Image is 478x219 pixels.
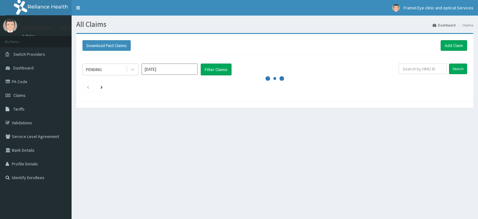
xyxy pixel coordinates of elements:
img: User Image [392,4,400,12]
input: Search [449,64,467,74]
span: Framel Eye clinic and optical Services [404,5,473,11]
h1: All Claims [76,20,473,28]
button: Download Paid Claims [82,40,131,51]
span: Claims [13,93,26,98]
svg: audio-loading [265,69,284,88]
input: Search by HMO ID [399,64,447,74]
a: Dashboard [433,22,456,28]
a: Previous page [87,84,89,90]
a: Online [22,34,37,38]
a: Add Claim [441,40,467,51]
button: Filter Claims [201,64,232,75]
div: PENDING [86,66,102,73]
img: User Image [3,19,17,33]
li: Claims [456,22,473,28]
span: Switch Providers [13,51,45,57]
p: [GEOGRAPHIC_DATA] [22,25,73,31]
input: Select Month and Year [142,64,198,75]
span: Dashboard [13,65,34,71]
span: Tariffs [13,106,25,112]
a: Next page [101,84,103,90]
